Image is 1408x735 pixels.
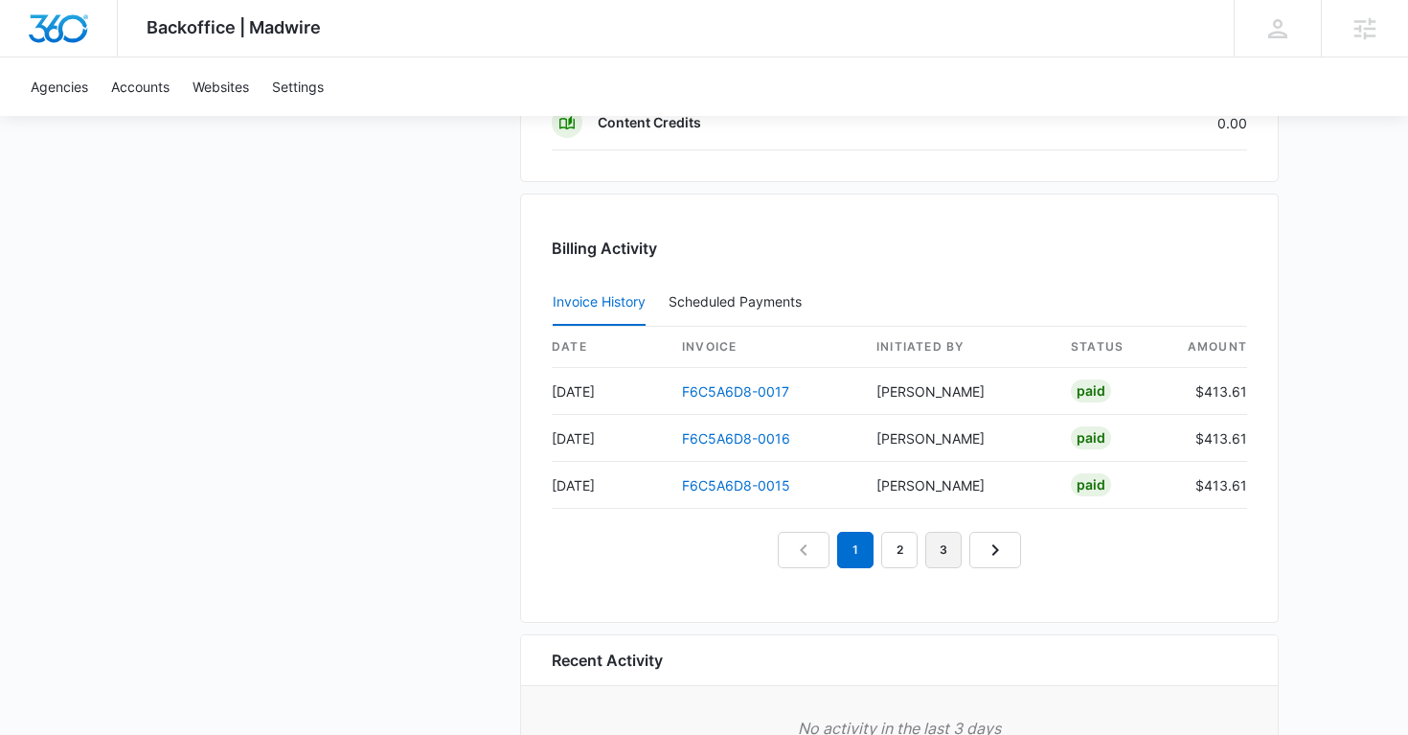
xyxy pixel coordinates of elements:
h3: Billing Activity [552,237,1247,260]
p: Content Credits [598,113,701,132]
td: [DATE] [552,462,667,509]
th: status [1056,327,1170,368]
div: Paid [1071,379,1111,402]
a: Websites [181,57,261,116]
th: invoice [667,327,861,368]
th: date [552,327,667,368]
td: $413.61 [1170,368,1247,415]
a: Page 2 [881,532,918,568]
div: Paid [1071,426,1111,449]
a: F6C5A6D8-0017 [682,383,789,400]
td: [DATE] [552,415,667,462]
a: Accounts [100,57,181,116]
td: 0.00 [1044,96,1247,150]
nav: Pagination [778,532,1021,568]
a: F6C5A6D8-0016 [682,430,790,447]
a: Next Page [969,532,1021,568]
div: Scheduled Payments [669,295,809,309]
span: Backoffice | Madwire [147,17,321,37]
td: [PERSON_NAME] [861,415,1056,462]
a: F6C5A6D8-0015 [682,477,790,494]
td: $413.61 [1170,462,1247,509]
a: Settings [261,57,335,116]
a: Page 3 [925,532,962,568]
em: 1 [837,532,874,568]
button: Invoice History [553,280,646,326]
th: amount [1170,327,1247,368]
td: $413.61 [1170,415,1247,462]
th: Initiated By [861,327,1056,368]
td: [PERSON_NAME] [861,368,1056,415]
div: Paid [1071,473,1111,496]
h6: Recent Activity [552,649,663,672]
td: [DATE] [552,368,667,415]
td: [PERSON_NAME] [861,462,1056,509]
a: Agencies [19,57,100,116]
